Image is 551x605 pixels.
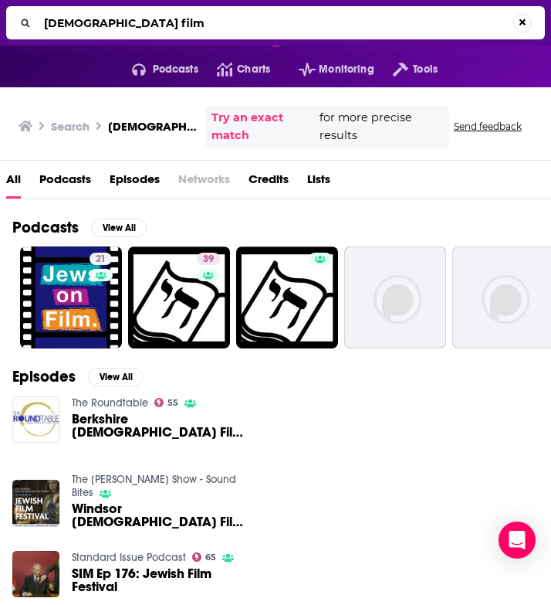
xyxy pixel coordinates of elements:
[110,167,160,199] a: Episodes
[12,480,59,527] img: Windsor Jewish Film Festival Returns
[113,57,198,82] button: open menu
[38,11,513,36] input: Search...
[374,57,438,82] button: open menu
[90,253,112,265] a: 21
[72,502,248,529] a: Windsor Jewish Film Festival Returns
[88,368,144,386] button: View All
[6,6,545,39] div: Search...
[248,167,289,199] a: Credits
[167,399,178,406] span: 55
[128,246,230,348] a: 39
[205,554,216,561] span: 65
[197,253,220,265] a: 39
[12,218,147,237] a: PodcastsView All
[12,551,59,598] img: SIM Ep 176: Jewish Film Festival
[96,252,106,267] span: 21
[39,167,91,199] a: Podcasts
[72,567,248,593] a: SIM Ep 176: Jewish Film Festival
[178,167,230,199] span: Networks
[499,522,536,559] div: Open Intercom Messenger
[12,367,76,386] h2: Episodes
[12,218,79,237] h2: Podcasts
[12,367,144,386] a: EpisodesView All
[91,219,147,237] button: View All
[72,473,236,499] a: The Dan MacDonald Show - Sound Bites
[280,57,374,82] button: open menu
[203,252,214,267] span: 39
[6,167,21,199] a: All
[237,59,270,80] span: Charts
[51,119,90,134] h3: Search
[108,119,199,134] h3: [DEMOGRAPHIC_DATA] film
[20,246,122,348] a: 21
[72,551,186,564] a: Standard Issue Podcast
[449,120,526,133] button: Send feedback
[72,396,148,410] a: The Roundtable
[154,398,179,407] a: 55
[12,396,59,444] img: Berkshire Jewish Film Festival
[307,167,330,199] a: Lists
[192,552,217,562] a: 65
[72,413,248,439] a: Berkshire Jewish Film Festival
[211,109,316,144] a: Try an exact match
[198,57,270,82] a: Charts
[413,59,438,80] span: Tools
[72,502,248,529] span: Windsor [DEMOGRAPHIC_DATA] Film Festival Returns
[153,59,198,80] span: Podcasts
[72,413,248,439] span: Berkshire [DEMOGRAPHIC_DATA] Film Festival
[319,109,443,144] span: for more precise results
[319,59,374,80] span: Monitoring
